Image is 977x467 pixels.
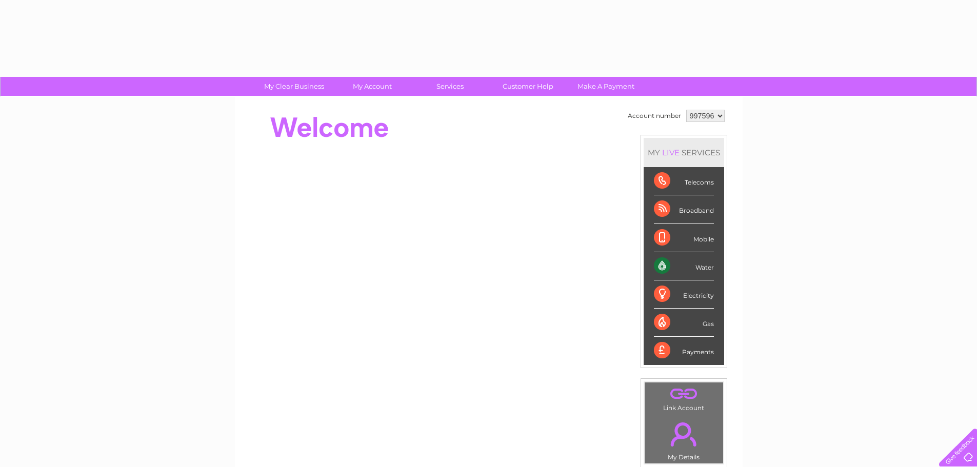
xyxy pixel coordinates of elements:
[644,138,724,167] div: MY SERVICES
[654,224,714,252] div: Mobile
[654,167,714,195] div: Telecoms
[408,77,492,96] a: Services
[625,107,684,125] td: Account number
[486,77,570,96] a: Customer Help
[647,416,721,452] a: .
[654,337,714,364] div: Payments
[654,309,714,337] div: Gas
[647,385,721,403] a: .
[654,280,714,309] div: Electricity
[660,148,682,157] div: LIVE
[252,77,336,96] a: My Clear Business
[654,195,714,224] div: Broadband
[644,382,724,414] td: Link Account
[644,414,724,464] td: My Details
[330,77,414,96] a: My Account
[654,252,714,280] div: Water
[564,77,648,96] a: Make A Payment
